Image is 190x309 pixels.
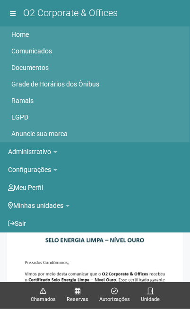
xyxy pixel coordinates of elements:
[8,145,173,158] a: Administrativo
[8,181,173,194] a: Meu Perfil
[8,217,173,230] a: Sair
[8,166,51,173] span: Configurações
[99,287,130,304] a: Autorizações
[11,126,178,142] a: Anuncie sua marca
[31,295,56,304] span: Chamados
[23,7,118,18] span: O2 Corporate & Offices
[11,76,178,93] a: Grade de Horários dos Ônibus
[141,295,160,304] span: Unidade
[11,93,178,109] a: Ramais
[67,295,88,304] span: Reservas
[99,295,130,304] span: Autorizações
[11,60,178,76] a: Documentos
[31,287,56,304] a: Chamados
[141,287,160,304] a: Unidade
[11,26,178,43] a: Home
[67,287,88,304] a: Reservas
[11,43,178,60] a: Comunicados
[8,163,173,176] a: Configurações
[11,109,178,126] a: LGPD
[8,199,173,212] a: Minhas unidades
